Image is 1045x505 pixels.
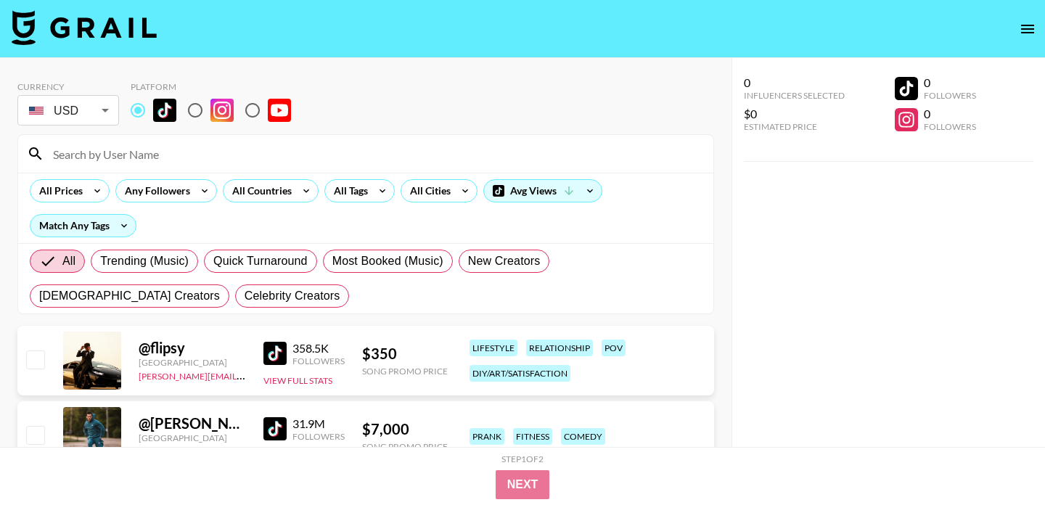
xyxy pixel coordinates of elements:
div: Platform [131,81,303,92]
button: Next [496,470,550,499]
div: diy/art/satisfaction [470,365,570,382]
div: Followers [292,431,345,442]
div: 0 [924,75,976,90]
div: All Cities [401,180,454,202]
img: TikTok [263,417,287,440]
div: Followers [292,356,345,366]
div: prank [470,428,504,445]
div: All Countries [224,180,295,202]
a: [PERSON_NAME][EMAIL_ADDRESS][DOMAIN_NAME] [139,368,353,382]
button: open drawer [1013,15,1042,44]
div: 0 [924,107,976,121]
img: TikTok [263,342,287,365]
div: Avg Views [484,180,602,202]
input: Search by User Name [44,142,705,165]
span: Most Booked (Music) [332,252,443,270]
img: TikTok [153,99,176,122]
div: Step 1 of 2 [501,453,544,464]
div: Followers [924,121,976,132]
div: Any Followers [116,180,193,202]
div: Influencers Selected [744,90,845,101]
img: YouTube [268,99,291,122]
span: Celebrity Creators [245,287,340,305]
div: Song Promo Price [362,366,448,377]
div: 358.5K [292,341,345,356]
div: Followers [924,90,976,101]
div: $0 [744,107,845,121]
div: [GEOGRAPHIC_DATA] [139,357,246,368]
div: relationship [526,340,593,356]
span: [DEMOGRAPHIC_DATA] Creators [39,287,220,305]
div: Song Promo Price [362,441,448,452]
div: @ [PERSON_NAME].[PERSON_NAME] [139,414,246,432]
div: All Tags [325,180,371,202]
span: All [62,252,75,270]
img: Grail Talent [12,10,157,45]
div: Match Any Tags [30,215,136,237]
div: Estimated Price [744,121,845,132]
div: lifestyle [470,340,517,356]
img: Instagram [210,99,234,122]
span: Trending (Music) [100,252,189,270]
div: USD [20,98,116,123]
div: $ 350 [362,345,448,363]
div: fitness [513,428,552,445]
span: New Creators [468,252,541,270]
div: [GEOGRAPHIC_DATA] [139,432,246,443]
button: View Full Stats [263,375,332,386]
div: Currency [17,81,119,92]
div: All Prices [30,180,86,202]
div: $ 7,000 [362,420,448,438]
div: comedy [561,428,605,445]
div: 31.9M [292,416,345,431]
div: @ flipsy [139,339,246,357]
div: pov [602,340,626,356]
span: Quick Turnaround [213,252,308,270]
div: 0 [744,75,845,90]
iframe: Drift Widget Chat Controller [972,432,1028,488]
